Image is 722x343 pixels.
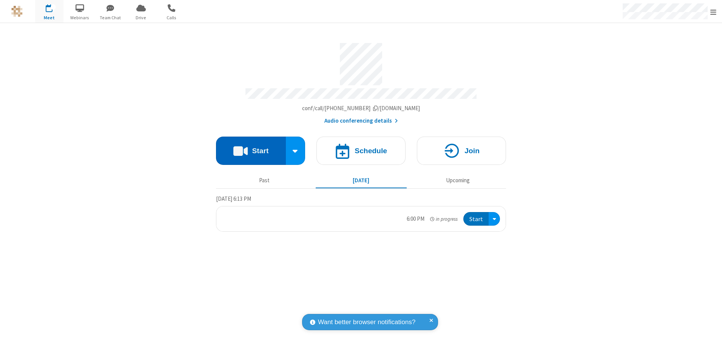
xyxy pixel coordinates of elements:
[407,215,424,223] div: 6:00 PM
[216,194,506,232] section: Today's Meetings
[302,104,420,113] button: Copy my meeting room linkCopy my meeting room link
[316,137,406,165] button: Schedule
[463,212,489,226] button: Start
[316,173,407,188] button: [DATE]
[489,212,500,226] div: Open menu
[464,147,480,154] h4: Join
[216,137,286,165] button: Start
[11,6,23,17] img: QA Selenium DO NOT DELETE OR CHANGE
[286,137,305,165] div: Start conference options
[302,105,420,112] span: Copy my meeting room link
[252,147,268,154] h4: Start
[216,195,251,202] span: [DATE] 6:13 PM
[324,117,398,125] button: Audio conferencing details
[417,137,506,165] button: Join
[66,14,94,21] span: Webinars
[430,215,458,223] em: in progress
[96,14,125,21] span: Team Chat
[355,147,387,154] h4: Schedule
[51,4,56,10] div: 1
[219,173,310,188] button: Past
[318,317,415,327] span: Want better browser notifications?
[412,173,503,188] button: Upcoming
[35,14,63,21] span: Meet
[216,37,506,125] section: Account details
[127,14,155,21] span: Drive
[157,14,186,21] span: Calls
